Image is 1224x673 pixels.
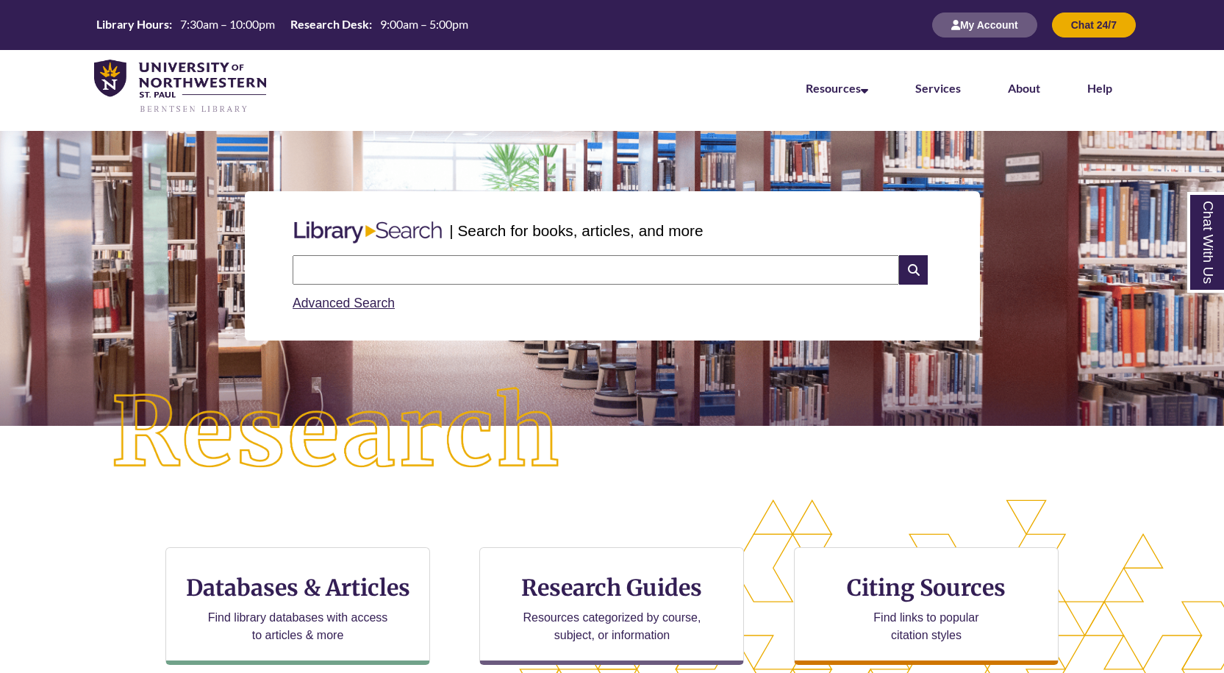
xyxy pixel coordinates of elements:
[854,609,998,644] p: Find links to popular citation styles
[516,609,708,644] p: Resources categorized by course, subject, or information
[794,547,1059,665] a: Citing Sources Find links to popular citation styles
[899,255,927,285] i: Search
[837,574,1016,602] h3: Citing Sources
[915,81,961,95] a: Services
[90,16,474,34] a: Hours Today
[1087,81,1112,95] a: Help
[284,16,374,32] th: Research Desk:
[90,16,474,32] table: Hours Today
[1008,81,1040,95] a: About
[806,81,868,95] a: Resources
[90,16,174,32] th: Library Hours:
[94,60,266,114] img: UNWSP Library Logo
[449,219,703,242] p: | Search for books, articles, and more
[61,338,612,529] img: Research
[293,296,395,310] a: Advanced Search
[1052,13,1136,38] button: Chat 24/7
[1052,18,1136,31] a: Chat 24/7
[287,216,449,249] img: Libary Search
[202,609,394,644] p: Find library databases with access to articles & more
[479,547,744,665] a: Research Guides Resources categorized by course, subject, or information
[492,574,731,602] h3: Research Guides
[178,574,418,602] h3: Databases & Articles
[380,17,468,31] span: 9:00am – 5:00pm
[180,17,275,31] span: 7:30am – 10:00pm
[932,18,1037,31] a: My Account
[932,13,1037,38] button: My Account
[165,547,430,665] a: Databases & Articles Find library databases with access to articles & more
